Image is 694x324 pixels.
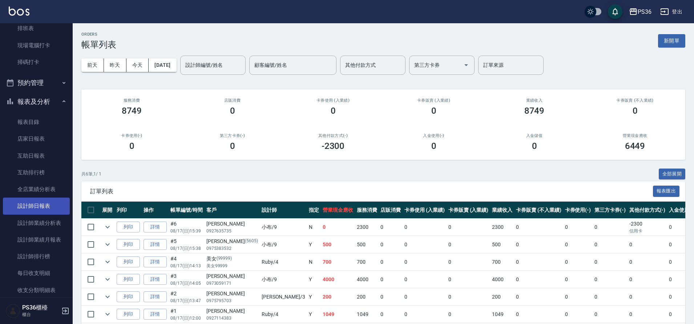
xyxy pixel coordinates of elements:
[117,309,140,320] button: 列印
[355,306,379,323] td: 1049
[493,133,576,138] h2: 入金儲值
[81,32,116,37] h2: ORDERS
[117,291,140,303] button: 列印
[307,219,321,236] td: N
[355,236,379,253] td: 500
[563,236,593,253] td: 0
[658,37,685,44] a: 新開單
[628,236,667,253] td: 0
[379,219,403,236] td: 0
[593,202,628,219] th: 第三方卡券(-)
[403,271,447,288] td: 0
[447,306,491,323] td: 0
[3,198,70,214] a: 設計師日報表
[169,236,205,253] td: #5
[447,236,491,253] td: 0
[3,181,70,198] a: 全店業績分析表
[170,245,203,252] p: 08/17 (日) 15:38
[3,265,70,282] a: 每日收支明細
[653,187,680,194] a: 報表匯出
[321,254,355,271] td: 700
[628,202,667,219] th: 其他付款方式(-)
[230,141,235,151] h3: 0
[659,169,686,180] button: 全部展開
[206,255,258,263] div: 美女
[169,271,205,288] td: #3
[490,254,514,271] td: 700
[3,114,70,130] a: 報表目錄
[514,219,563,236] td: 0
[206,315,258,321] p: 0927114383
[392,133,475,138] h2: 入金使用(-)
[206,263,258,269] p: 美女99999
[593,236,628,253] td: 0
[626,4,654,19] button: PS36
[144,309,167,320] a: 詳情
[260,236,307,253] td: 小布 /9
[22,304,59,311] h5: PS36櫃檯
[22,311,59,318] p: 櫃台
[102,222,113,232] button: expand row
[206,220,258,228] div: [PERSON_NAME]
[3,147,70,164] a: 互助日報表
[170,315,203,321] p: 08/17 (日) 12:00
[102,274,113,285] button: expand row
[593,133,677,138] h2: 營業現金應收
[129,141,134,151] h3: 0
[447,288,491,305] td: 0
[102,256,113,267] button: expand row
[206,272,258,280] div: [PERSON_NAME]
[307,236,321,253] td: Y
[81,40,116,50] h3: 帳單列表
[307,271,321,288] td: Y
[563,254,593,271] td: 0
[115,202,142,219] th: 列印
[638,7,651,16] div: PS36
[3,215,70,231] a: 設計師業績分析表
[447,202,491,219] th: 卡券販賣 (入業績)
[90,98,173,103] h3: 服務消費
[593,219,628,236] td: 0
[628,271,667,288] td: 0
[144,239,167,250] a: 詳情
[563,219,593,236] td: 0
[379,271,403,288] td: 0
[657,5,685,19] button: 登出
[90,188,653,195] span: 訂單列表
[3,92,70,111] button: 報表及分析
[142,202,169,219] th: 操作
[217,255,232,263] p: (99999)
[117,239,140,250] button: 列印
[514,271,563,288] td: 0
[403,236,447,253] td: 0
[260,306,307,323] td: Ruby /4
[169,306,205,323] td: #1
[379,202,403,219] th: 店販消費
[321,202,355,219] th: 營業現金應收
[3,73,70,92] button: 預約管理
[144,274,167,285] a: 詳情
[379,254,403,271] td: 0
[628,254,667,271] td: 0
[321,288,355,305] td: 200
[447,271,491,288] td: 0
[331,106,336,116] h3: 0
[563,271,593,288] td: 0
[379,288,403,305] td: 0
[307,202,321,219] th: 指定
[6,304,20,318] img: Person
[490,219,514,236] td: 2300
[206,307,258,315] div: [PERSON_NAME]
[122,106,142,116] h3: 8749
[206,245,258,252] p: 0975383532
[81,58,104,72] button: 前天
[307,306,321,323] td: Y
[117,222,140,233] button: 列印
[490,288,514,305] td: 200
[260,271,307,288] td: 小布 /9
[379,236,403,253] td: 0
[117,256,140,268] button: 列印
[514,202,563,219] th: 卡券販賣 (不入業績)
[490,306,514,323] td: 1049
[260,288,307,305] td: [PERSON_NAME] /3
